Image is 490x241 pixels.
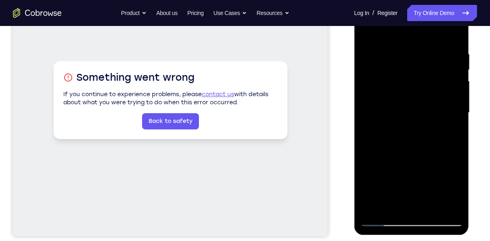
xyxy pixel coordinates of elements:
[378,5,397,21] a: Register
[189,127,221,133] a: contact us
[187,5,203,21] a: Pricing
[50,126,265,142] p: If you continue to experience problems, please with details about what you were trying to do when...
[129,149,186,165] a: Back to safety
[13,8,62,18] a: Go to the home page
[354,5,369,21] a: Log In
[156,5,177,21] a: About us
[372,8,374,18] span: /
[50,107,265,120] h1: Something went wrong
[257,5,289,21] button: Resources
[214,5,247,21] button: Use Cases
[121,5,147,21] button: Product
[407,5,477,21] a: Try Online Demo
